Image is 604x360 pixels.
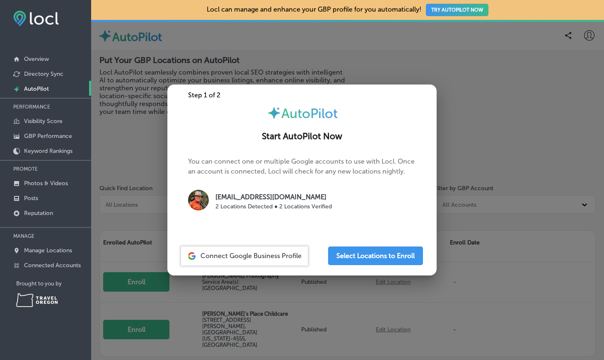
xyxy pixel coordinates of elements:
img: Travel Oregon [16,293,58,307]
span: Connect Google Business Profile [201,252,302,260]
p: Posts [24,195,38,202]
p: Connected Accounts [24,262,81,269]
img: fda3e92497d09a02dc62c9cd864e3231.png [13,11,59,26]
button: Select Locations to Enroll [328,246,423,265]
p: Directory Sync [24,70,63,77]
span: AutoPilot [281,106,338,121]
p: Brought to you by [16,280,91,287]
p: Keyword Rankings [24,147,72,155]
p: 2 Locations Detected ● 2 Locations Verified [215,202,332,211]
button: TRY AUTOPILOT NOW [426,4,488,16]
p: GBP Performance [24,133,72,140]
div: Step 1 of 2 [167,91,437,99]
p: AutoPilot [24,85,49,92]
p: You can connect one or multiple Google accounts to use with Locl. Once an account is connected, L... [188,157,416,220]
p: Manage Locations [24,247,72,254]
p: Overview [24,56,49,63]
p: Reputation [24,210,53,217]
p: Visibility Score [24,118,63,125]
h2: Start AutoPilot Now [177,131,427,142]
img: autopilot-icon [267,106,281,120]
p: [EMAIL_ADDRESS][DOMAIN_NAME] [215,192,332,202]
p: Photos & Videos [24,180,68,187]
